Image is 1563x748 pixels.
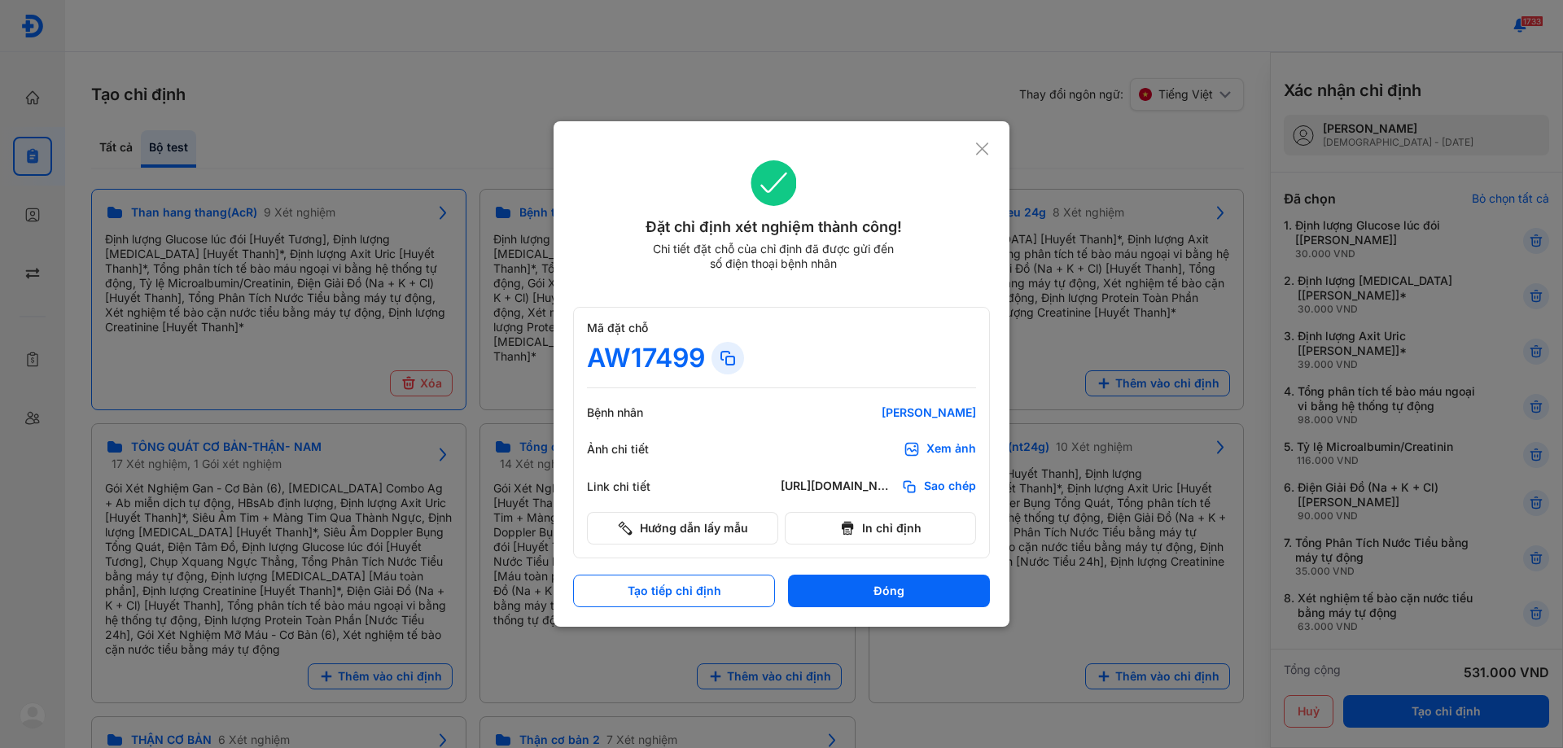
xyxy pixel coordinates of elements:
[781,405,976,420] div: [PERSON_NAME]
[587,512,778,545] button: Hướng dẫn lấy mẫu
[587,479,685,494] div: Link chi tiết
[587,405,685,420] div: Bệnh nhân
[587,321,976,335] div: Mã đặt chỗ
[573,575,775,607] button: Tạo tiếp chỉ định
[926,441,976,457] div: Xem ảnh
[573,216,974,238] div: Đặt chỉ định xét nghiệm thành công!
[646,242,901,271] div: Chi tiết đặt chỗ của chỉ định đã được gửi đến số điện thoại bệnh nhân
[587,342,705,374] div: AW17499
[924,479,976,495] span: Sao chép
[587,442,685,457] div: Ảnh chi tiết
[788,575,990,607] button: Đóng
[785,512,976,545] button: In chỉ định
[781,479,895,495] div: [URL][DOMAIN_NAME]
